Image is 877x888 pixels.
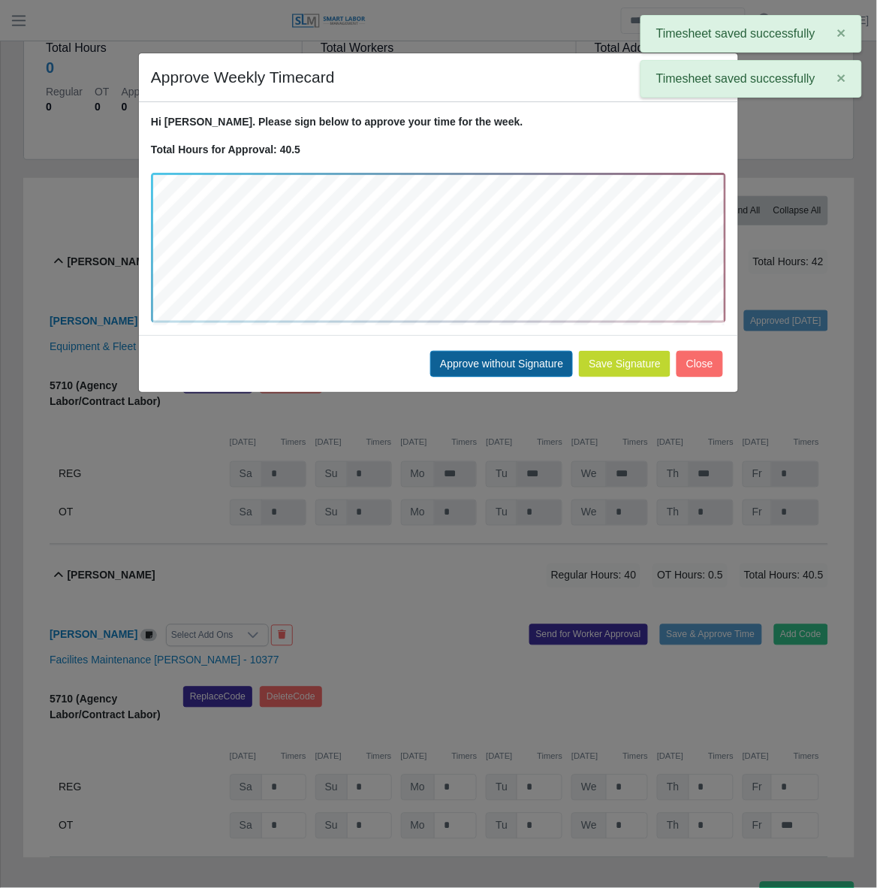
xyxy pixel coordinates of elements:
[430,351,573,377] button: Approve without Signature
[640,15,862,53] div: Timesheet saved successfully
[837,24,846,41] span: ×
[579,351,671,377] button: Save Signature
[677,351,723,377] button: Close
[151,143,300,156] strong: Total Hours for Approval: 40.5
[837,69,846,86] span: ×
[151,65,335,89] h4: Approve Weekly Timecard
[640,60,862,98] div: Timesheet saved successfully
[151,116,523,128] strong: Hi [PERSON_NAME]. Please sign below to approve your time for the week.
